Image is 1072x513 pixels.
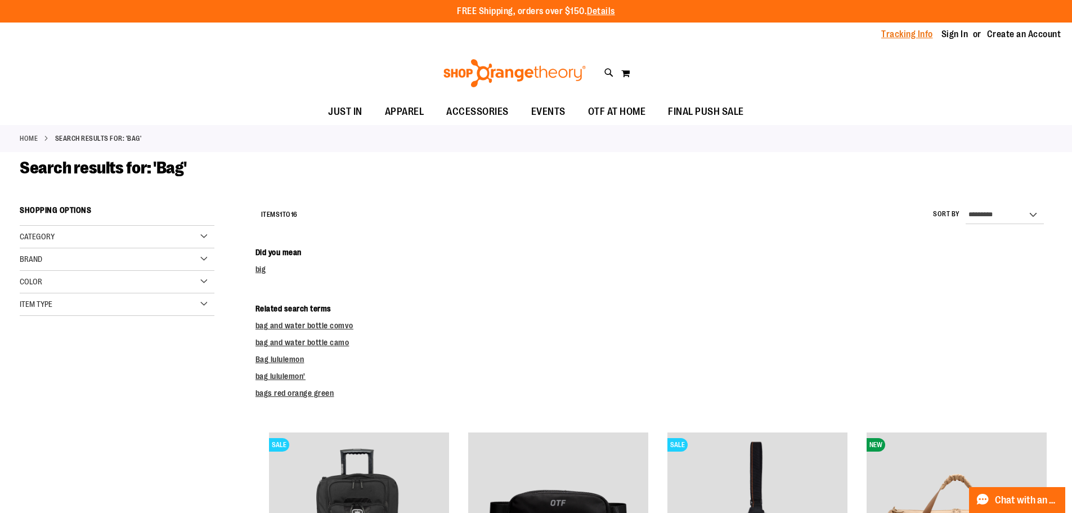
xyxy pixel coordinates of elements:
h2: Items to [261,206,298,224]
strong: Shopping Options [20,200,214,226]
span: EVENTS [531,99,566,124]
span: NEW [867,438,885,452]
span: OTF AT HOME [588,99,646,124]
span: 16 [291,211,298,218]
span: APPAREL [385,99,424,124]
a: bag and water bottle camo [255,338,349,347]
label: Sort By [933,209,960,219]
span: SALE [667,438,688,452]
span: Search results for: 'Bag' [20,158,187,177]
img: Shop Orangetheory [442,59,587,87]
button: Chat with an Expert [969,487,1066,513]
span: SALE [269,438,289,452]
p: FREE Shipping, orders over $150. [457,5,615,18]
dt: Did you mean [255,247,1052,258]
a: big [255,265,266,274]
span: Color [20,277,42,286]
a: Details [587,6,615,16]
span: JUST IN [328,99,362,124]
span: 1 [280,211,282,218]
span: FINAL PUSH SALE [668,99,744,124]
span: Brand [20,255,42,264]
span: Chat with an Expert [995,495,1058,506]
a: Bag lululemon [255,355,304,364]
a: bags red orange green [255,389,334,398]
span: Category [20,232,55,241]
strong: Search results for: 'Bag' [55,133,142,144]
a: bag and water bottle comvo [255,321,353,330]
a: Sign In [941,28,968,41]
dt: Related search terms [255,303,1052,314]
a: bag lululemon' [255,372,306,381]
a: Create an Account [987,28,1061,41]
a: Tracking Info [881,28,933,41]
span: ACCESSORIES [446,99,509,124]
a: Home [20,133,38,144]
span: Item Type [20,300,52,309]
